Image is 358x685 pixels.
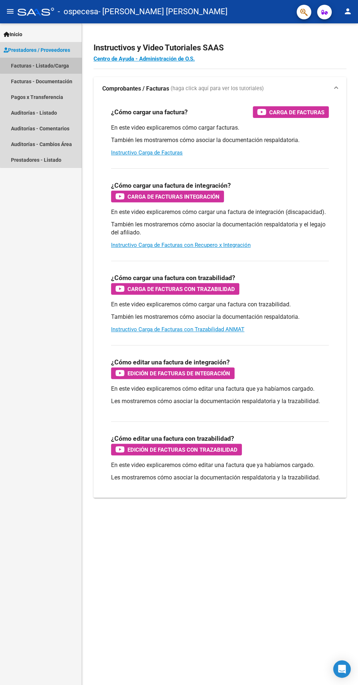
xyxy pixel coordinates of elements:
[111,313,329,321] p: También les mostraremos cómo asociar la documentación respaldatoria.
[102,85,169,93] strong: Comprobantes / Facturas
[127,284,235,294] span: Carga de Facturas con Trazabilidad
[111,385,329,393] p: En este video explicaremos cómo editar una factura que ya habíamos cargado.
[111,461,329,469] p: En este video explicaremos cómo editar una factura que ya habíamos cargado.
[127,369,230,378] span: Edición de Facturas de integración
[94,100,346,498] div: Comprobantes / Facturas (haga click aquí para ver los tutoriales)
[4,46,70,54] span: Prestadores / Proveedores
[4,30,22,38] span: Inicio
[111,208,329,216] p: En este video explicaremos cómo cargar una factura de integración (discapacidad).
[111,433,234,444] h3: ¿Cómo editar una factura con trazabilidad?
[94,77,346,100] mat-expansion-panel-header: Comprobantes / Facturas (haga click aquí para ver los tutoriales)
[127,192,220,201] span: Carga de Facturas Integración
[253,106,329,118] button: Carga de Facturas
[111,180,231,191] h3: ¿Cómo cargar una factura de integración?
[171,85,264,93] span: (haga click aquí para ver los tutoriales)
[127,445,237,454] span: Edición de Facturas con Trazabilidad
[111,301,329,309] p: En este video explicaremos cómo cargar una factura con trazabilidad.
[111,357,230,367] h3: ¿Cómo editar una factura de integración?
[111,474,329,482] p: Les mostraremos cómo asociar la documentación respaldatoria y la trazabilidad.
[111,273,235,283] h3: ¿Cómo cargar una factura con trazabilidad?
[111,149,183,156] a: Instructivo Carga de Facturas
[111,242,251,248] a: Instructivo Carga de Facturas con Recupero x Integración
[333,660,351,678] div: Open Intercom Messenger
[111,367,235,379] button: Edición de Facturas de integración
[94,41,346,55] h2: Instructivos y Video Tutoriales SAAS
[98,4,228,20] span: - [PERSON_NAME] [PERSON_NAME]
[6,7,15,16] mat-icon: menu
[111,191,224,202] button: Carga de Facturas Integración
[111,326,244,333] a: Instructivo Carga de Facturas con Trazabilidad ANMAT
[269,108,324,117] span: Carga de Facturas
[111,283,239,295] button: Carga de Facturas con Trazabilidad
[111,136,329,144] p: También les mostraremos cómo asociar la documentación respaldatoria.
[58,4,98,20] span: - ospecesa
[111,221,329,237] p: También les mostraremos cómo asociar la documentación respaldatoria y el legajo del afiliado.
[111,444,242,455] button: Edición de Facturas con Trazabilidad
[343,7,352,16] mat-icon: person
[111,107,188,117] h3: ¿Cómo cargar una factura?
[111,397,329,405] p: Les mostraremos cómo asociar la documentación respaldatoria y la trazabilidad.
[111,124,329,132] p: En este video explicaremos cómo cargar facturas.
[94,56,195,62] a: Centro de Ayuda - Administración de O.S.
